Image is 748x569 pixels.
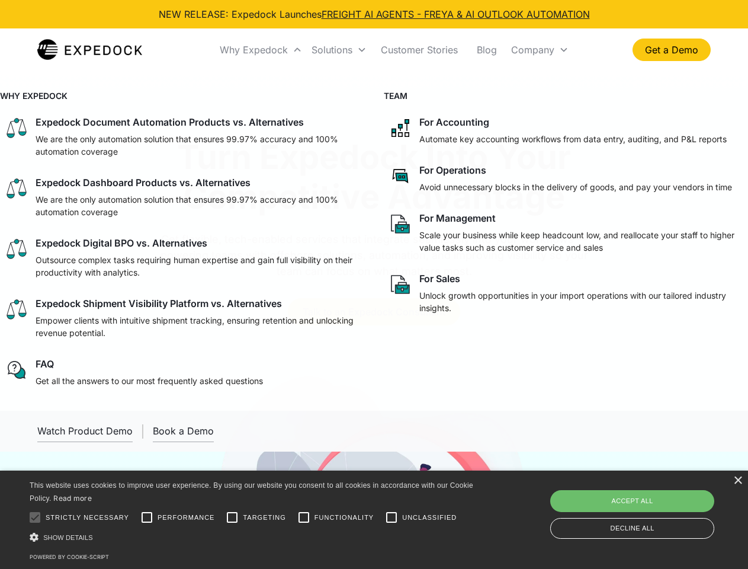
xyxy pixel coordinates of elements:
p: Scale your business while keep headcount low, and reallocate your staff to higher value tasks suc... [419,229,744,254]
a: Get a Demo [633,39,711,61]
p: Get all the answers to our most frequently asked questions [36,375,263,387]
p: Unlock growth opportunities in your import operations with our tailored industry insights. [419,289,744,314]
p: We are the only automation solution that ensures 99.97% accuracy and 100% automation coverage [36,133,360,158]
p: Empower clients with intuitive shipment tracking, ensuring retention and unlocking revenue potent... [36,314,360,339]
img: scale icon [5,177,28,200]
a: FREIGHT AI AGENTS - FREYA & AI OUTLOOK AUTOMATION [322,8,590,20]
div: Watch Product Demo [37,425,133,437]
div: Expedock Shipment Visibility Platform vs. Alternatives [36,298,282,309]
div: For Operations [419,164,486,176]
img: scale icon [5,298,28,321]
a: Book a Demo [153,420,214,442]
a: Powered by cookie-script [30,554,109,560]
img: Expedock Logo [37,38,142,62]
div: For Sales [419,273,460,284]
span: This website uses cookies to improve user experience. By using our website you consent to all coo... [30,481,473,503]
p: Avoid unnecessary blocks in the delivery of goods, and pay your vendors in time [419,181,732,193]
a: home [37,38,142,62]
div: For Management [419,212,496,224]
img: paper and bag icon [389,212,412,236]
img: regular chat bubble icon [5,358,28,382]
div: Why Expedock [215,30,307,70]
div: Expedock Digital BPO vs. Alternatives [36,237,207,249]
img: paper and bag icon [389,273,412,296]
a: Read more [53,494,92,503]
div: Show details [30,531,477,544]
img: network like icon [389,116,412,140]
div: Solutions [312,44,352,56]
div: For Accounting [419,116,489,128]
div: FAQ [36,358,54,370]
span: Performance [158,513,215,523]
a: open lightbox [37,420,133,442]
p: We are the only automation solution that ensures 99.97% accuracy and 100% automation coverage [36,193,360,218]
div: Company [511,44,554,56]
a: Blog [467,30,506,70]
span: Strictly necessary [46,513,129,523]
p: Automate key accounting workflows from data entry, auditing, and P&L reports [419,133,727,145]
span: Show details [43,534,93,541]
div: Why Expedock [220,44,288,56]
div: Solutions [307,30,371,70]
img: scale icon [5,116,28,140]
span: Functionality [314,513,374,523]
span: Targeting [243,513,285,523]
img: scale icon [5,237,28,261]
div: Book a Demo [153,425,214,437]
span: Unclassified [402,513,457,523]
p: Outsource complex tasks requiring human expertise and gain full visibility on their productivity ... [36,254,360,279]
div: NEW RELEASE: Expedock Launches [159,7,590,21]
div: Expedock Document Automation Products vs. Alternatives [36,116,304,128]
img: rectangular chat bubble icon [389,164,412,188]
iframe: Chat Widget [551,441,748,569]
div: Expedock Dashboard Products vs. Alternatives [36,177,251,188]
div: Company [506,30,573,70]
a: Customer Stories [371,30,467,70]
